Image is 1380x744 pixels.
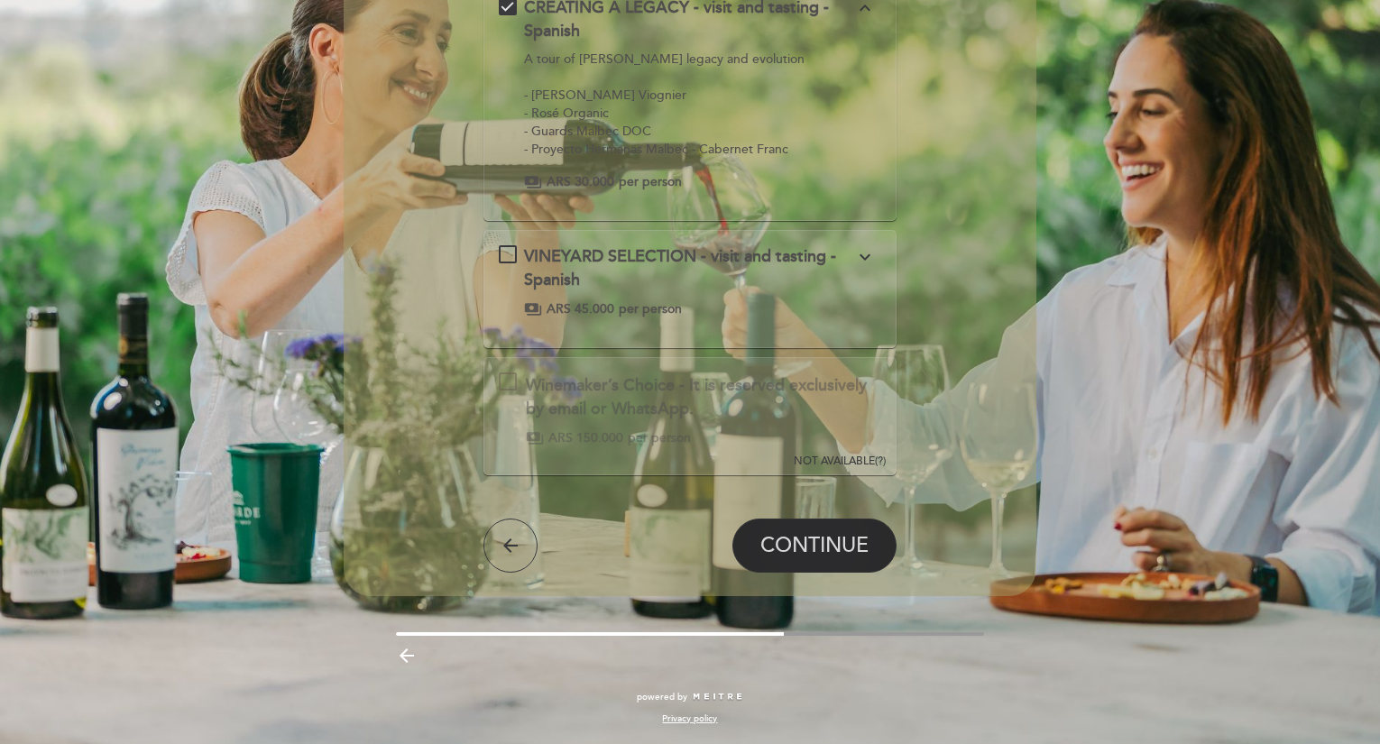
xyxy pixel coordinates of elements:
span: VINEYARD SELECTION - visit and tasting - Spanish [524,246,836,289]
span: powered by [637,691,687,703]
i: expand_more [854,246,876,268]
md-checkbox: VINEYARD SELECTION - visit and tasting - Spanish expand_more Expression of terroirs and estates o... [499,245,882,318]
p: A tour of [PERSON_NAME] legacy and evolution - [PERSON_NAME] Viognier - Rosé Organic - Guards Mal... [524,51,855,159]
div: (?) [794,454,886,469]
i: arrow_back [500,535,521,556]
div: Winemaker’s Choice - It is reserved exclusively by email or WhatsApp. [526,374,881,420]
span: per person [628,429,691,447]
img: MEITRE [692,693,743,702]
span: payments [526,429,544,447]
span: payments [524,300,542,318]
a: Privacy policy [662,712,717,725]
a: powered by [637,691,743,703]
span: ARS 150.000 [548,429,623,447]
span: NOT AVAILABLE [794,455,875,468]
i: arrow_backward [396,645,418,666]
span: ARS 45.000 [547,300,614,318]
button: expand_more [849,245,881,269]
button: arrow_back [483,519,538,573]
span: CONTINUE [760,533,869,558]
button: CONTINUE [732,519,897,573]
button: NOT AVAILABLE(?) [788,358,891,470]
span: per person [619,173,682,191]
span: payments [524,173,542,191]
span: per person [619,300,682,318]
span: ARS 30.000 [547,173,614,191]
